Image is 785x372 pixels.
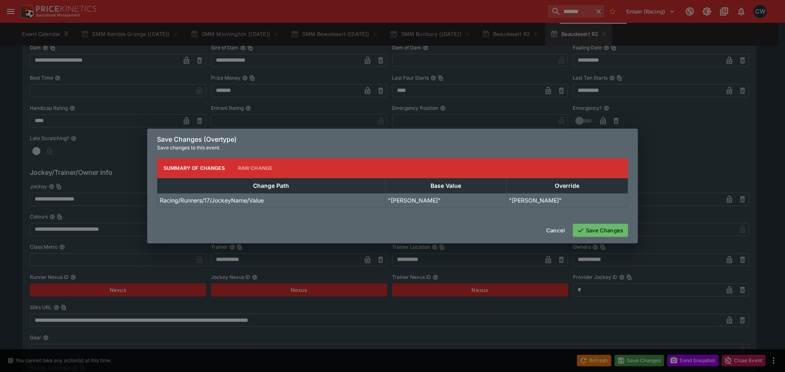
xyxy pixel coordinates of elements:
[157,178,386,193] th: Change Path
[157,135,628,144] h6: Save Changes (Overtype)
[507,193,628,207] td: "[PERSON_NAME]"
[541,224,570,237] button: Cancel
[157,158,231,178] button: Summary of Changes
[160,196,264,205] p: Racing/Runners/17/JockeyName/Value
[507,178,628,193] th: Override
[573,224,628,237] button: Save Changes
[385,193,507,207] td: "[PERSON_NAME]"
[231,158,279,178] button: Raw Change
[157,144,628,152] p: Save changes to this event.
[385,178,507,193] th: Base Value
